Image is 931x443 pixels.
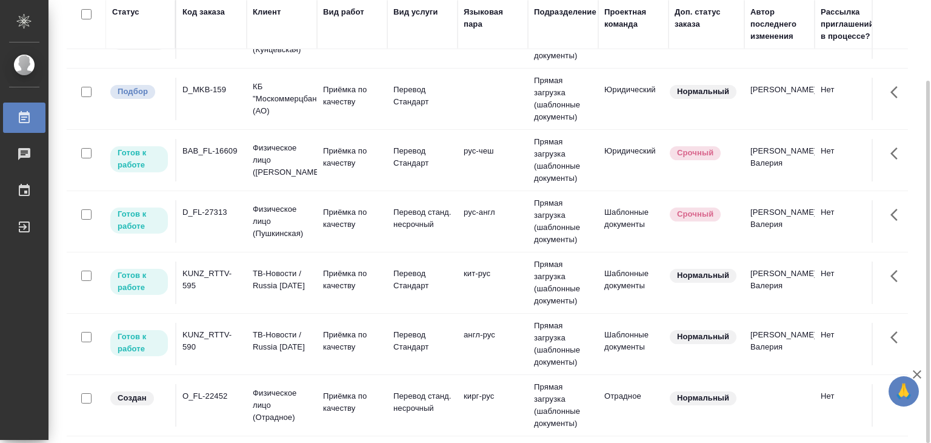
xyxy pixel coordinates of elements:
p: Приёмка по качеству [323,84,381,108]
p: Подбор [118,86,148,98]
td: Юридический [598,78,669,120]
p: Перевод Стандарт [393,145,452,169]
p: Создан [118,392,147,404]
p: Физическое лицо (Отрадное) [253,387,311,424]
p: Готов к работе [118,208,161,232]
p: Готов к работе [118,147,161,171]
div: Рассылка приглашений в процессе? [821,6,879,42]
div: Подразделение [534,6,596,18]
div: BAB_FL-16609 [182,145,241,157]
p: Перевод станд. несрочный [393,206,452,231]
button: Здесь прячутся важные кнопки [883,323,912,352]
p: Готов к работе [118,331,161,355]
div: O_FL-22452 [182,390,241,402]
p: Приёмка по качеству [323,145,381,169]
td: [PERSON_NAME] [744,78,815,120]
td: Прямая загрузка (шаблонные документы) [528,130,598,191]
p: Перевод Стандарт [393,329,452,353]
td: [PERSON_NAME] Валерия [744,262,815,304]
p: Приёмка по качеству [323,329,381,353]
div: Код заказа [182,6,225,18]
td: Прямая загрузка (шаблонные документы) [528,191,598,252]
td: Прямая загрузка (шаблонные документы) [528,375,598,436]
span: 🙏 [893,379,914,404]
td: Прямая загрузка (шаблонные документы) [528,252,598,313]
button: 🙏 [889,376,919,407]
p: Физическое лицо ([PERSON_NAME]) [253,142,311,178]
p: Нормальный [677,86,729,98]
td: Нет [815,262,885,304]
div: Доп. статус заказа [675,6,738,30]
p: КБ "Москоммерцбанк" (АО) [253,81,311,117]
div: D_FL-27313 [182,206,241,218]
p: Готов к работе [118,269,161,294]
p: ТВ-Новости / Russia [DATE] [253,329,311,353]
div: Исполнитель может приступить к работе [109,206,169,235]
div: KUNZ_RTTV-590 [182,329,241,353]
td: Нет [815,384,885,427]
p: Срочный [677,147,713,159]
p: ТВ-Новости / Russia [DATE] [253,268,311,292]
p: Перевод Стандарт [393,268,452,292]
div: Клиент [253,6,281,18]
div: Исполнитель может приступить к работе [109,268,169,296]
td: рус-чеш [458,139,528,181]
p: Приёмка по качеству [323,268,381,292]
td: Шаблонные документы [598,200,669,243]
td: Шаблонные документы [598,323,669,365]
td: Юридический [598,139,669,181]
button: Здесь прячутся важные кнопки [883,139,912,168]
p: Нормальный [677,392,729,404]
td: Нет [815,139,885,181]
td: Нет [815,78,885,120]
td: Прямая загрузка (шаблонные документы) [528,69,598,129]
button: Здесь прячутся важные кнопки [883,384,912,413]
td: [PERSON_NAME] Валерия [744,323,815,365]
td: рус-англ [458,200,528,243]
div: Можно подбирать исполнителей [109,84,169,100]
td: Нет [815,200,885,243]
div: D_MKB-159 [182,84,241,96]
td: [PERSON_NAME] Валерия [744,139,815,181]
p: Приёмка по качеству [323,390,381,414]
td: англ-рус [458,323,528,365]
p: Перевод станд. несрочный [393,390,452,414]
td: Нет [815,323,885,365]
p: Перевод Стандарт [393,84,452,108]
td: Отрадное [598,384,669,427]
p: Приёмка по качеству [323,206,381,231]
div: Статус [112,6,139,18]
p: Срочный [677,208,713,220]
td: кит-рус [458,262,528,304]
td: Прямая загрузка (шаблонные документы) [528,314,598,374]
div: Исполнитель может приступить к работе [109,329,169,357]
div: KUNZ_RTTV-595 [182,268,241,292]
div: Вид работ [323,6,364,18]
button: Здесь прячутся важные кнопки [883,200,912,229]
div: Проектная команда [604,6,662,30]
button: Здесь прячутся важные кнопки [883,262,912,291]
div: Вид услуги [393,6,438,18]
p: Нормальный [677,331,729,343]
div: Автор последнего изменения [750,6,809,42]
p: Нормальный [677,269,729,282]
div: Языковая пара [464,6,522,30]
td: кирг-рус [458,384,528,427]
div: Заказ еще не согласован с клиентом, искать исполнителей рано [109,390,169,407]
td: Шаблонные документы [598,262,669,304]
button: Здесь прячутся важные кнопки [883,78,912,107]
p: Физическое лицо (Пушкинская) [253,203,311,240]
td: [PERSON_NAME] Валерия [744,200,815,243]
div: Исполнитель может приступить к работе [109,145,169,174]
